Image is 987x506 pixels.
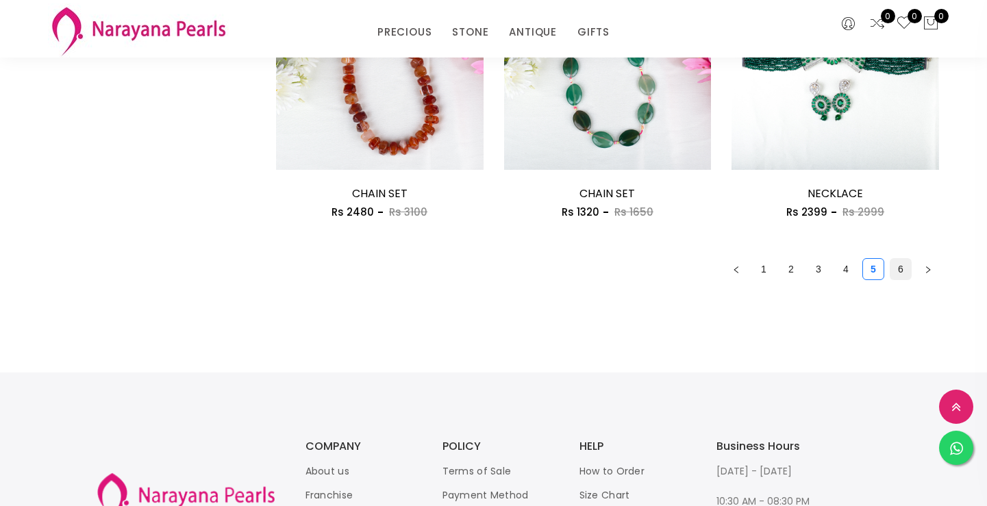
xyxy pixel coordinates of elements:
a: GIFTS [577,22,610,42]
p: [DATE] - [DATE] [716,463,826,479]
span: 0 [934,9,949,23]
a: STONE [452,22,488,42]
li: 6 [890,258,912,280]
a: 0 [896,15,912,33]
a: 5 [863,259,884,279]
span: Rs 1650 [614,205,653,219]
li: 3 [808,258,829,280]
a: 6 [890,259,911,279]
h3: HELP [579,441,689,452]
span: Rs 1320 [562,205,599,219]
span: left [732,266,740,274]
a: NECKLACE [808,186,863,201]
span: right [924,266,932,274]
span: Rs 3100 [389,205,427,219]
span: Rs 2480 [332,205,374,219]
a: 2 [781,259,801,279]
a: About us [305,464,349,478]
a: CHAIN SET [579,186,635,201]
h3: COMPANY [305,441,415,452]
h3: POLICY [442,441,552,452]
button: right [917,258,939,280]
a: How to Order [579,464,645,478]
h3: Business Hours [716,441,826,452]
li: 1 [753,258,775,280]
a: Terms of Sale [442,464,512,478]
span: Rs 2999 [842,205,884,219]
a: Payment Method [442,488,529,502]
a: 3 [808,259,829,279]
li: 5 [862,258,884,280]
li: 2 [780,258,802,280]
li: 4 [835,258,857,280]
a: ANTIQUE [509,22,557,42]
li: Next Page [917,258,939,280]
a: 0 [869,15,886,33]
a: CHAIN SET [352,186,408,201]
a: 1 [753,259,774,279]
button: 0 [923,15,939,33]
span: 0 [908,9,922,23]
a: Size Chart [579,488,630,502]
button: left [725,258,747,280]
a: PRECIOUS [377,22,432,42]
a: 4 [836,259,856,279]
span: Rs 2399 [786,205,827,219]
li: Previous Page [725,258,747,280]
span: 0 [881,9,895,23]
